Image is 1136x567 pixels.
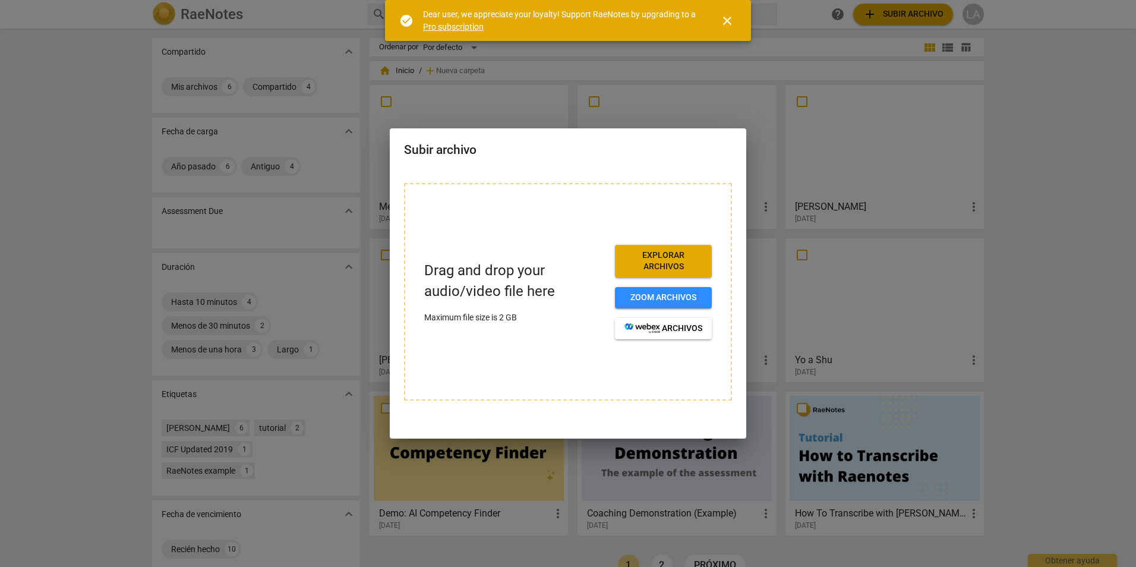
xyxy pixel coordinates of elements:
span: Zoom archivos [624,292,702,304]
span: archivos [624,323,702,335]
a: Pro subscription [423,22,484,31]
p: Maximum file size is 2 GB [424,311,605,324]
p: Drag and drop your audio/video file here [424,260,605,302]
h2: Subir archivo [404,143,732,157]
button: Zoom archivos [615,287,712,308]
span: Explorar archivos [624,250,702,273]
button: Cerrar [713,7,741,35]
span: close [720,14,734,28]
div: Dear user, we appreciate your loyalty! Support RaeNotes by upgrading to a [423,8,699,33]
button: archivos [615,318,712,339]
button: Explorar archivos [615,245,712,278]
span: check_circle [399,14,414,28]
